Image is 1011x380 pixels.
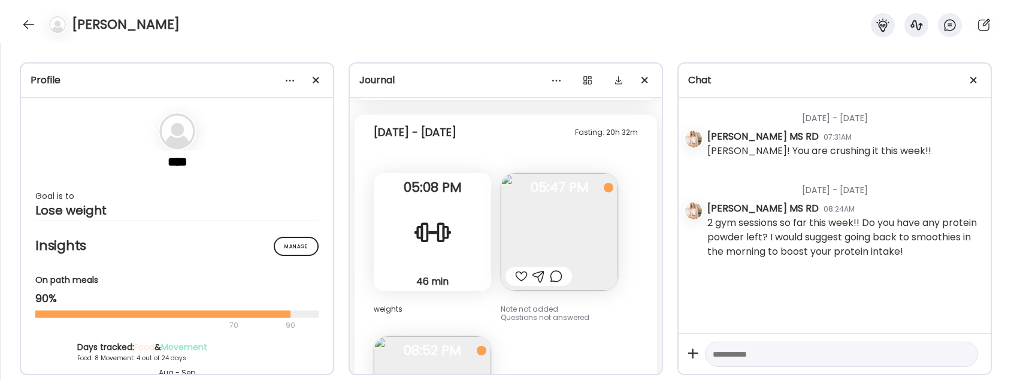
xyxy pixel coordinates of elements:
div: 90 [284,318,296,333]
span: Questions not answered [501,312,589,322]
div: [DATE] - [DATE] [374,125,456,140]
div: 46 min [379,275,486,288]
div: 08:24AM [824,204,855,215]
div: Food: 8 Movement: 4 out of 24 days [77,354,277,363]
div: 70 [35,318,282,333]
div: 07:31AM [824,132,852,143]
div: [PERSON_NAME] MS RD [707,129,819,144]
img: images%2FWb0hM0fk8LerXRYHcsdVUXcJb2k2%2FOUIPHDK47RjR97FOtqKR%2FV8iPiOBdlfDvvShjzkBC_240 [501,173,618,291]
img: bg-avatar-default.svg [159,113,195,149]
img: avatars%2FZW9KklTtUVcVnOyycHmoGrrYp3K3 [685,131,702,147]
div: Chat [688,73,981,88]
h4: [PERSON_NAME] [72,15,180,34]
div: Profile [31,73,323,88]
div: Manage [274,237,319,256]
div: Days tracked: & [77,341,277,354]
span: 05:47 PM [501,182,618,193]
span: 05:08 PM [374,182,491,193]
div: On path meals [35,274,319,286]
div: Lose weight [35,203,319,218]
span: 08:52 PM [374,345,491,356]
h2: Insights [35,237,319,255]
span: Movement [161,341,207,353]
div: Goal is to [35,189,319,203]
div: [PERSON_NAME]! You are crushing it this week!! [707,144,931,158]
div: [DATE] - [DATE] [707,170,981,201]
div: [DATE] - [DATE] [707,98,981,129]
img: avatars%2FZW9KklTtUVcVnOyycHmoGrrYp3K3 [685,203,702,219]
span: Note not added [501,304,558,314]
div: Fasting: 20h 32m [575,125,638,140]
img: bg-avatar-default.svg [49,16,66,33]
span: Food [134,341,155,353]
div: weights [374,305,491,313]
div: Aug - Sep [77,367,277,378]
div: 2 gym sessions so far this week!! Do you have any protein powder left? I would suggest going back... [707,216,981,259]
div: Journal [359,73,652,88]
div: 90% [35,291,319,306]
div: [PERSON_NAME] MS RD [707,201,819,216]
